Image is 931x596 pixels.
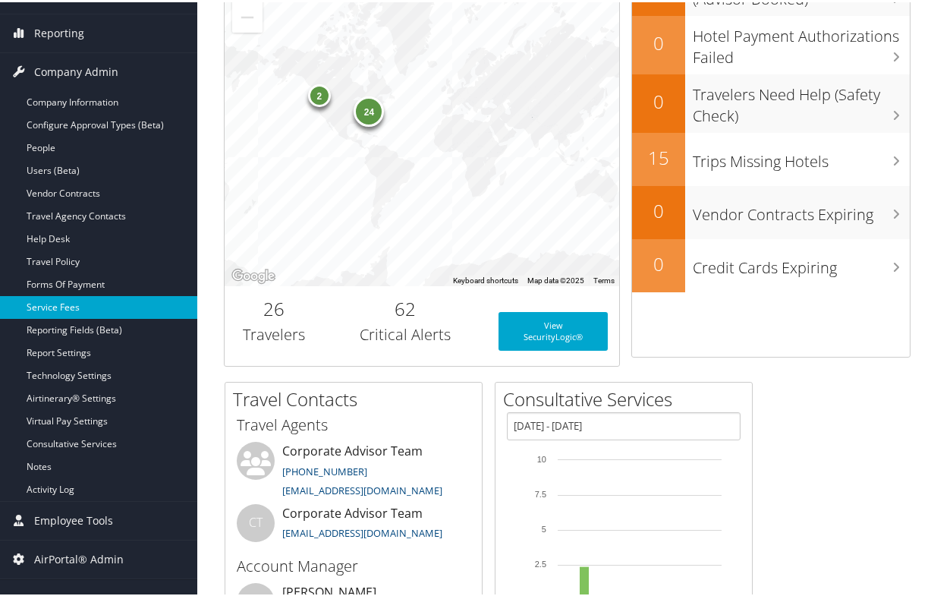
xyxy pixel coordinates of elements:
a: View SecurityLogic® [499,310,607,348]
h3: Hotel Payment Authorizations Failed [693,16,910,66]
div: 2 [308,82,331,105]
h3: Trips Missing Hotels [693,141,910,170]
h2: 0 [632,249,685,275]
h3: Travelers [236,322,312,343]
span: Company Admin [34,51,118,89]
h2: 26 [236,294,312,320]
div: CT [237,502,275,540]
a: 0Vendor Contracts Expiring [632,184,910,237]
h2: Travel Contacts [233,384,482,410]
span: Reporting [34,12,84,50]
h2: 0 [632,196,685,222]
span: Map data ©2025 [527,274,584,282]
tspan: 10 [537,453,546,462]
h3: Credit Cards Expiring [693,248,910,276]
a: Open this area in Google Maps (opens a new window) [228,264,278,284]
img: Google [228,264,278,284]
h3: Vendor Contracts Expiring [693,194,910,223]
h3: Critical Alerts [335,322,477,343]
tspan: 5 [542,522,546,531]
a: 15Trips Missing Hotels [632,131,910,184]
a: 0Travelers Need Help (Safety Check) [632,72,910,131]
h3: Travelers Need Help (Safety Check) [693,74,910,125]
h3: Account Manager [237,553,470,575]
h2: 0 [632,87,685,112]
a: [EMAIL_ADDRESS][DOMAIN_NAME] [282,481,442,495]
a: [EMAIL_ADDRESS][DOMAIN_NAME] [282,524,442,538]
div: 24 [354,94,384,125]
a: 0Credit Cards Expiring [632,237,910,290]
button: Keyboard shortcuts [453,273,518,284]
a: [PHONE_NUMBER] [282,462,367,476]
span: AirPortal® Admin [34,538,124,576]
tspan: 7.5 [535,487,546,497]
h3: Travel Agents [237,412,470,434]
tspan: 2.5 [535,557,546,566]
h2: 62 [335,294,477,320]
h2: 15 [632,143,685,169]
h2: Consultative Services [503,384,752,410]
span: Employee Tools [34,500,113,538]
a: 0Hotel Payment Authorizations Failed [632,14,910,72]
li: Corporate Advisor Team [229,440,478,502]
h2: 0 [632,28,685,54]
a: Terms (opens in new tab) [593,274,615,282]
li: Corporate Advisor Team [229,502,478,551]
